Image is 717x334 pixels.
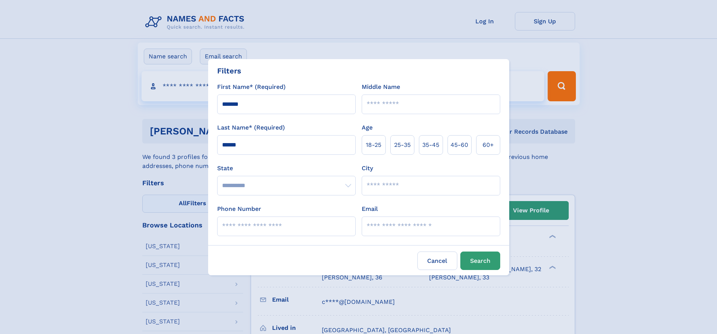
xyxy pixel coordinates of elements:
[451,140,468,149] span: 45‑60
[394,140,411,149] span: 25‑35
[362,82,400,92] label: Middle Name
[217,65,241,76] div: Filters
[460,252,500,270] button: Search
[417,252,457,270] label: Cancel
[217,164,356,173] label: State
[217,123,285,132] label: Last Name* (Required)
[362,164,373,173] label: City
[217,82,286,92] label: First Name* (Required)
[366,140,381,149] span: 18‑25
[483,140,494,149] span: 60+
[362,123,373,132] label: Age
[217,204,261,214] label: Phone Number
[422,140,439,149] span: 35‑45
[362,204,378,214] label: Email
